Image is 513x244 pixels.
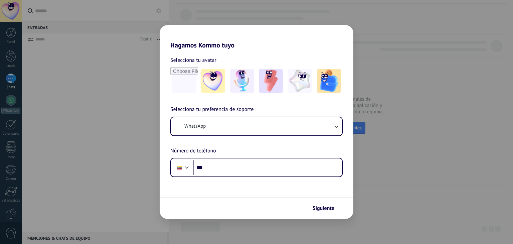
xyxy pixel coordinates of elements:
button: WhatsApp [171,117,342,135]
span: WhatsApp [184,123,206,130]
span: Siguiente [313,206,334,211]
img: -3.jpeg [259,69,283,93]
span: Número de teléfono [170,147,216,155]
img: -5.jpeg [317,69,341,93]
div: Colombia: + 57 [173,160,186,174]
button: Siguiente [310,203,343,214]
img: -1.jpeg [201,69,225,93]
img: -2.jpeg [230,69,254,93]
span: Selecciona tu avatar [170,56,216,65]
h2: Hagamos Kommo tuyo [160,25,353,49]
span: Selecciona tu preferencia de soporte [170,105,254,114]
img: -4.jpeg [288,69,312,93]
